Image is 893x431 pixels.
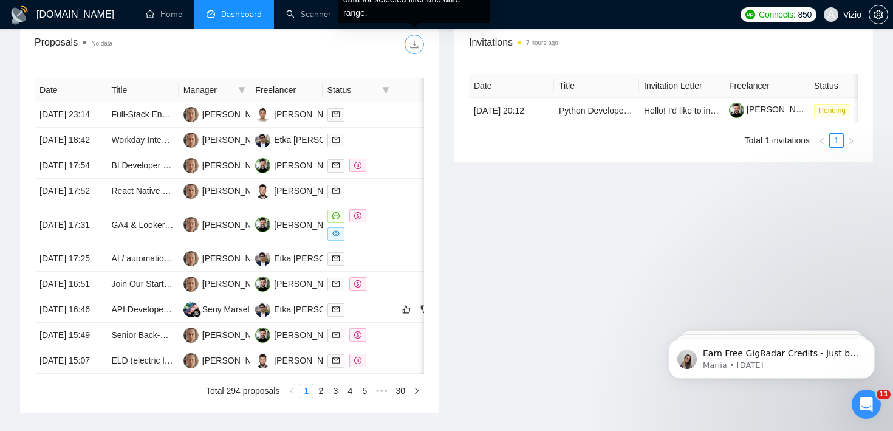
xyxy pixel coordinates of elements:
img: SK [183,158,199,173]
a: Pending [814,105,855,115]
li: 5 [357,384,372,398]
td: [DATE] 23:14 [35,102,106,128]
li: Previous Page [284,384,299,398]
td: Join Our Startup Journey — Data Scientists for Long-Term Collaboration [106,272,178,297]
li: Next Page [844,133,858,148]
div: Etka [PERSON_NAME] [274,252,363,265]
a: SK[PERSON_NAME] [183,185,272,195]
span: dollar [354,357,361,364]
td: [DATE] 17:31 [35,204,106,246]
div: Seny Marsela [202,303,255,316]
li: 30 [391,384,409,398]
div: [PERSON_NAME] [202,252,272,265]
img: SK [183,277,199,292]
a: AI / automation workflow using asana and suite dash [111,253,310,263]
td: ELD (electric log software for Trucking) [106,348,178,374]
button: like [399,302,414,317]
img: ES [255,251,270,266]
a: SK[PERSON_NAME] [183,219,272,229]
th: Date [35,78,106,102]
div: [PERSON_NAME] [202,328,272,342]
td: [DATE] 18:42 [35,128,106,153]
a: SK[PERSON_NAME] [183,160,272,170]
th: Freelancer [250,78,322,102]
span: left [818,137,826,145]
span: mail [332,280,340,288]
li: 4 [343,384,357,398]
img: upwork-logo.png [745,10,755,19]
span: dollar [354,162,361,169]
td: [DATE] 20:12 [469,98,554,123]
span: mail [332,187,340,195]
span: filter [236,81,248,99]
a: [PERSON_NAME] [729,105,816,114]
li: 1 [829,133,844,148]
a: 30 [392,384,409,398]
a: React Native Developer for Cross-Platform Sports App [111,186,316,196]
span: dollar [354,212,361,219]
img: SK [183,217,199,232]
img: logo [10,5,29,25]
td: [DATE] 15:49 [35,323,106,348]
a: MC[PERSON_NAME] [255,355,344,365]
td: Python Developer Needed: Smartsheet Ticket Automation + Data Reconciliation (Sales, Power BI & SAP) [554,98,639,123]
span: ••• [372,384,391,398]
span: mail [332,162,340,169]
li: Next Page [409,384,424,398]
div: [PERSON_NAME] [202,218,272,232]
a: 3 [329,384,342,398]
td: GA4 & Looker Studio Analytics Expert [106,204,178,246]
th: Freelancer [724,74,809,98]
td: [DATE] 16:46 [35,297,106,323]
li: 2 [313,384,328,398]
img: gigradar-bm.png [193,309,201,317]
span: No data [91,40,112,47]
a: ESEtka [PERSON_NAME] [255,134,363,144]
span: filter [380,81,392,99]
span: setting [869,10,888,19]
div: [PERSON_NAME] [202,184,272,198]
span: filter [382,86,389,94]
div: [PERSON_NAME] [274,218,344,232]
img: BC [255,107,270,122]
td: [DATE] 17:52 [35,179,106,204]
span: Invitations [469,35,858,50]
img: OG [255,217,270,232]
span: mail [332,111,340,118]
div: [PERSON_NAME] [274,159,344,172]
td: API Developer Needed to Integrate Fraudlogix with Lead Prosper [106,297,178,323]
span: dislike [420,305,429,314]
span: mail [332,331,340,339]
a: GA4 & Looker Studio Analytics Expert [111,220,254,230]
span: mail [332,306,340,313]
a: ESEtka [PERSON_NAME] [255,304,363,314]
iframe: Intercom notifications message [650,313,893,398]
button: right [409,384,424,398]
a: searchScanner [286,9,331,19]
a: Senior Back-End Developer for Multi-Model AI Platform (MVP Stage) [111,330,369,340]
li: Next 5 Pages [372,384,391,398]
span: right [413,387,420,395]
img: SK [183,353,199,368]
div: [PERSON_NAME] [274,108,344,121]
img: OG [255,328,270,343]
a: OG[PERSON_NAME] [255,219,344,229]
div: [PERSON_NAME] [202,159,272,172]
td: [DATE] 17:25 [35,246,106,272]
span: Connects: [759,8,795,21]
a: SK[PERSON_NAME] [183,329,272,339]
a: Full-Stack Engineer Needed PT. MT, [GEOGRAPHIC_DATA] or ET hours only [111,109,404,119]
button: download [405,35,424,54]
img: OG [255,158,270,173]
img: MC [255,353,270,368]
td: BI Developer (Microsoft Fabric) – U.S./Canada-Based (2–4 Years Experience) [106,153,178,179]
span: dollar [354,331,361,339]
td: [DATE] 17:54 [35,153,106,179]
td: [DATE] 15:07 [35,348,106,374]
span: left [288,387,295,395]
span: mail [332,255,340,262]
img: ES [255,302,270,317]
a: SK[PERSON_NAME] [183,253,272,263]
div: [PERSON_NAME] [202,108,272,121]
